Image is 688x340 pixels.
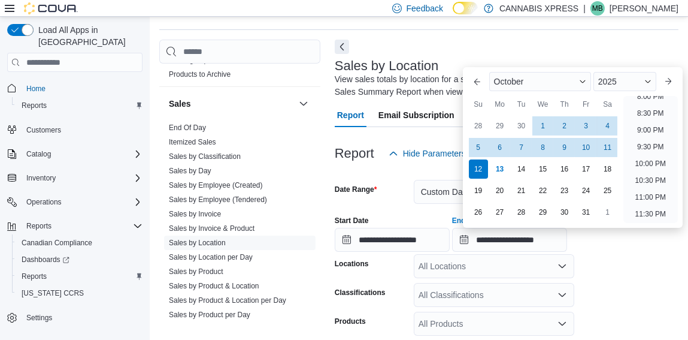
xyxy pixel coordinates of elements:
label: Date Range [335,185,377,194]
a: Sales by Invoice [169,210,221,218]
span: MB [592,1,603,16]
div: Th [555,95,574,114]
li: 8:30 PM [632,106,669,121]
button: Hide Parameters [384,142,471,166]
span: Sales by Product & Location per Day [169,296,286,305]
div: day-27 [490,203,510,222]
div: Fr [577,95,596,114]
span: Washington CCRS [17,286,143,300]
button: [US_STATE] CCRS [12,285,147,302]
div: day-17 [577,160,596,179]
div: day-14 [512,160,531,179]
span: Home [22,80,143,95]
div: day-5 [469,138,488,157]
label: Locations [335,259,369,269]
span: Dashboards [22,255,69,264]
button: Reports [22,219,56,233]
img: Cova [24,2,78,14]
span: Canadian Compliance [22,238,92,248]
span: Dark Mode [453,14,453,15]
ul: Time [623,96,678,223]
div: day-7 [512,138,531,157]
span: Itemized Sales [169,137,216,147]
span: Feedback [407,2,443,14]
h3: Sales by Location [335,59,439,73]
a: Products to Archive [169,70,231,79]
div: day-12 [469,160,488,179]
a: Sales by Product & Location per Day [169,296,286,305]
button: Operations [22,195,66,209]
div: day-20 [490,181,510,200]
li: 9:30 PM [632,140,669,154]
input: Press the down key to open a popover containing a calendar. [335,228,450,252]
div: day-21 [512,181,531,200]
span: Reports [26,221,51,231]
span: Hide Parameters [403,148,466,160]
button: Custom Date [414,180,574,204]
li: 10:30 PM [631,173,671,188]
span: Settings [22,310,143,325]
a: Sales by Classification [169,152,241,161]
span: Sales by Product & Location [169,281,259,291]
a: Sales by Location [169,239,226,247]
div: day-4 [598,116,617,136]
button: Next [335,40,349,54]
button: Previous Month [468,72,487,91]
span: Sales by Employee (Created) [169,180,263,190]
h3: Sales [169,98,191,110]
div: day-25 [598,181,617,200]
button: Sales [296,97,311,111]
span: Reports [22,219,143,233]
a: Sales by Product per Day [169,311,250,319]
button: Open list of options [557,290,567,300]
div: day-28 [469,116,488,136]
span: Sales by Invoice & Product [169,224,254,233]
span: Load All Apps in [GEOGRAPHIC_DATA] [34,24,143,48]
div: day-22 [534,181,553,200]
span: Products to Archive [169,70,231,79]
div: day-1 [598,203,617,222]
a: Canadian Compliance [17,236,97,250]
span: Operations [22,195,143,209]
a: Reports [17,269,51,284]
span: Customers [26,125,61,135]
div: day-31 [577,203,596,222]
a: Sales by Day [169,167,211,175]
div: day-9 [555,138,574,157]
span: End Of Day [169,123,206,133]
div: Su [469,95,488,114]
div: Button. Open the year selector. 2025 is currently selected. [593,72,656,91]
div: day-23 [555,181,574,200]
div: October, 2025 [468,115,619,223]
li: 10:00 PM [631,157,671,171]
p: | [583,1,586,16]
button: Catalog [22,147,56,161]
div: View sales totals by location for a specified date range. This report is equivalent to the Sales ... [335,73,672,98]
div: day-13 [490,160,510,179]
span: Inventory [26,173,56,183]
button: Catalog [2,146,147,163]
span: Customers [22,122,143,137]
div: Mike Barry [590,1,605,16]
p: [PERSON_NAME] [610,1,678,16]
span: Reports [22,101,47,110]
li: 8:00 PM [632,89,669,104]
div: day-10 [577,138,596,157]
button: Canadian Compliance [12,234,147,251]
div: Mo [490,95,510,114]
span: Sales by Day [169,166,211,176]
a: Sales by Product [169,267,223,276]
button: Operations [2,194,147,210]
div: day-30 [512,116,531,136]
div: day-8 [534,138,553,157]
div: day-15 [534,160,553,179]
div: Sa [598,95,617,114]
a: Sales by Employee (Tendered) [169,195,267,204]
button: Reports [12,268,147,285]
span: [US_STATE] CCRS [22,288,84,298]
div: Tu [512,95,531,114]
a: Itemized Sales [169,138,216,146]
div: day-24 [577,181,596,200]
